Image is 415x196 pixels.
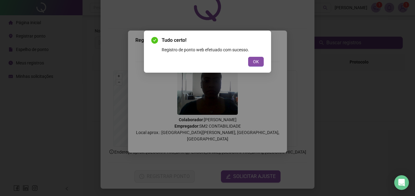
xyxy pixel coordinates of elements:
[162,37,264,44] span: Tudo certo!
[253,58,259,65] span: OK
[151,37,158,44] span: check-circle
[394,175,409,190] div: Open Intercom Messenger
[162,46,264,53] div: Registro de ponto web efetuado com sucesso.
[248,57,264,67] button: OK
